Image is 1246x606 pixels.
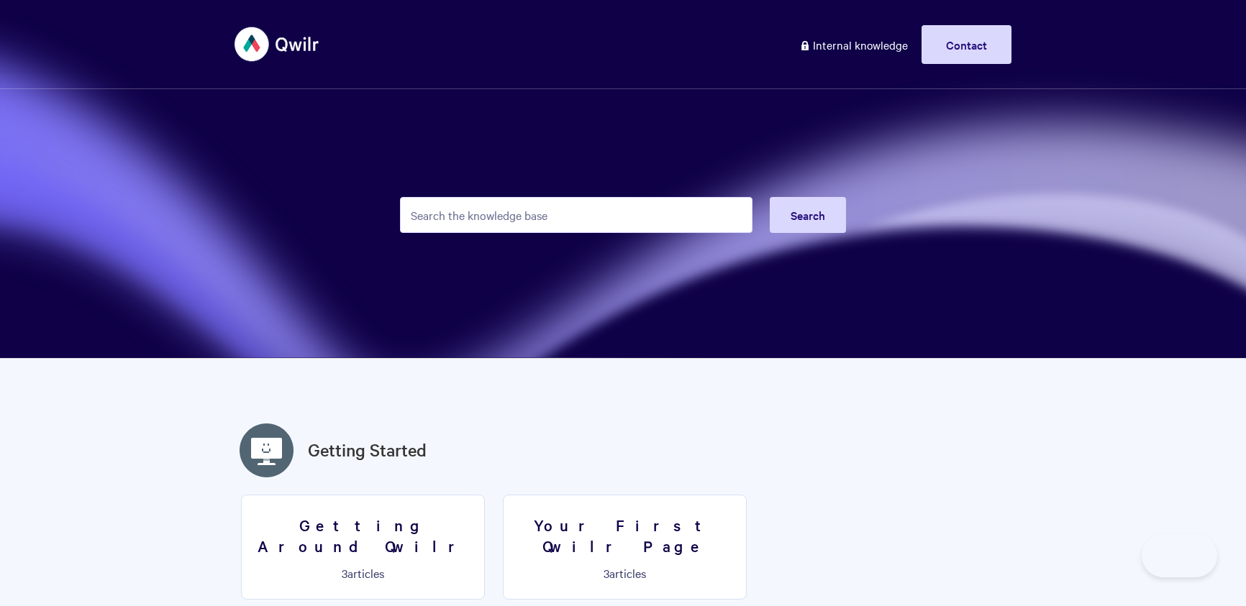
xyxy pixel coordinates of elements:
img: Qwilr Help Center [235,17,320,71]
span: Search [791,207,825,223]
p: articles [512,566,737,579]
span: 3 [342,565,347,581]
a: Internal knowledge [788,25,919,64]
iframe: Toggle Customer Support [1142,534,1217,577]
p: articles [250,566,476,579]
a: Getting Started [308,437,427,463]
button: Search [770,197,846,233]
h3: Getting Around Qwilr [250,515,476,556]
input: Search the knowledge base [400,197,752,233]
h3: Your First Qwilr Page [512,515,737,556]
a: Getting Around Qwilr 3articles [241,495,485,600]
a: Your First Qwilr Page 3articles [503,495,747,600]
span: 3 [604,565,609,581]
a: Contact [922,25,1011,64]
